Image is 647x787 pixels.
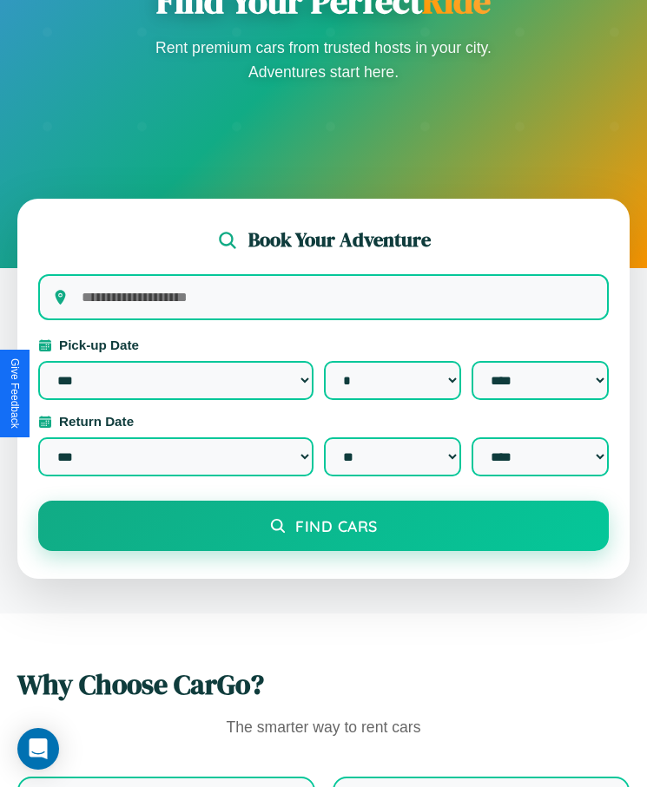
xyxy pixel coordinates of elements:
[38,414,609,429] label: Return Date
[248,226,431,253] h2: Book Your Adventure
[38,501,609,551] button: Find Cars
[38,338,609,352] label: Pick-up Date
[17,714,630,742] p: The smarter way to rent cars
[9,358,21,429] div: Give Feedback
[17,666,630,704] h2: Why Choose CarGo?
[17,728,59,770] div: Open Intercom Messenger
[150,36,498,84] p: Rent premium cars from trusted hosts in your city. Adventures start here.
